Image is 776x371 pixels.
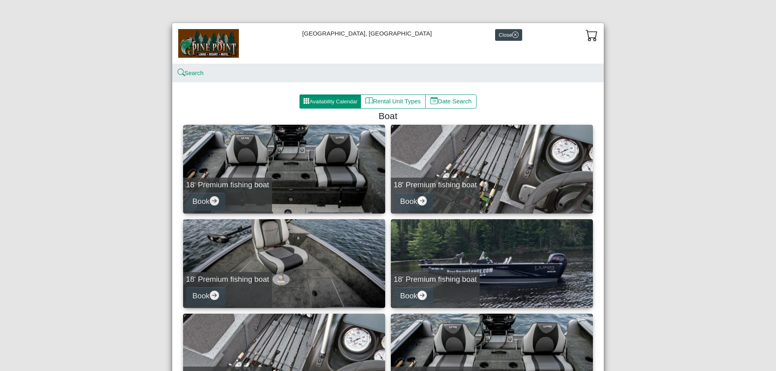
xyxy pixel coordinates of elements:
[186,180,269,190] h5: 18' Premium fishing boat
[361,94,426,109] button: bookRental Unit Types
[394,275,477,284] h5: 18' Premium fishing boat
[394,193,433,211] button: Bookarrow right circle fill
[186,275,269,284] h5: 18' Premium fishing boat
[394,180,477,190] h5: 18' Premium fishing boat
[430,97,438,105] svg: calendar date
[495,29,522,41] button: Closex circle
[299,94,361,109] button: grid3x3 gap fillAvailability Calendar
[394,287,433,305] button: Bookarrow right circle fill
[172,23,604,64] div: [GEOGRAPHIC_DATA], [GEOGRAPHIC_DATA]
[586,29,598,41] svg: cart
[303,98,310,104] svg: grid3x3 gap fill
[425,94,477,109] button: calendar dateDate Search
[178,70,184,76] svg: search
[178,29,239,57] img: b144ff98-a7e1-49bd-98da-e9ae77355310.jpg
[186,287,226,305] button: Bookarrow right circle fill
[186,111,590,122] h4: Boat
[512,31,519,38] svg: x circle
[418,196,427,205] svg: arrow right circle fill
[418,291,427,300] svg: arrow right circle fill
[365,97,373,105] svg: book
[210,291,219,300] svg: arrow right circle fill
[186,193,226,211] button: Bookarrow right circle fill
[210,196,219,205] svg: arrow right circle fill
[178,69,204,76] a: searchSearch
